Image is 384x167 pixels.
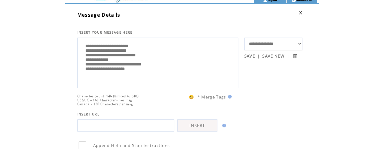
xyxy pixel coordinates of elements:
[287,53,289,59] span: |
[77,112,100,116] span: INSERT URL
[198,94,226,100] span: * Merge Tags
[262,53,284,59] a: SAVE NEW
[77,30,133,35] span: INSERT YOUR MESSAGE HERE
[226,95,232,99] img: help.gif
[77,12,121,18] span: Message Details
[93,143,170,148] span: Append Help and Stop instructions
[77,102,133,106] span: Canada = 136 Characters per msg
[189,94,194,100] span: 😀
[77,94,139,98] span: Character count: 146 (limited to 640)
[220,124,226,127] img: help.gif
[177,119,217,132] a: INSERT
[77,98,132,102] span: US&UK = 160 Characters per msg
[257,53,260,59] span: |
[292,53,297,59] input: Submit
[244,53,255,59] a: SAVE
